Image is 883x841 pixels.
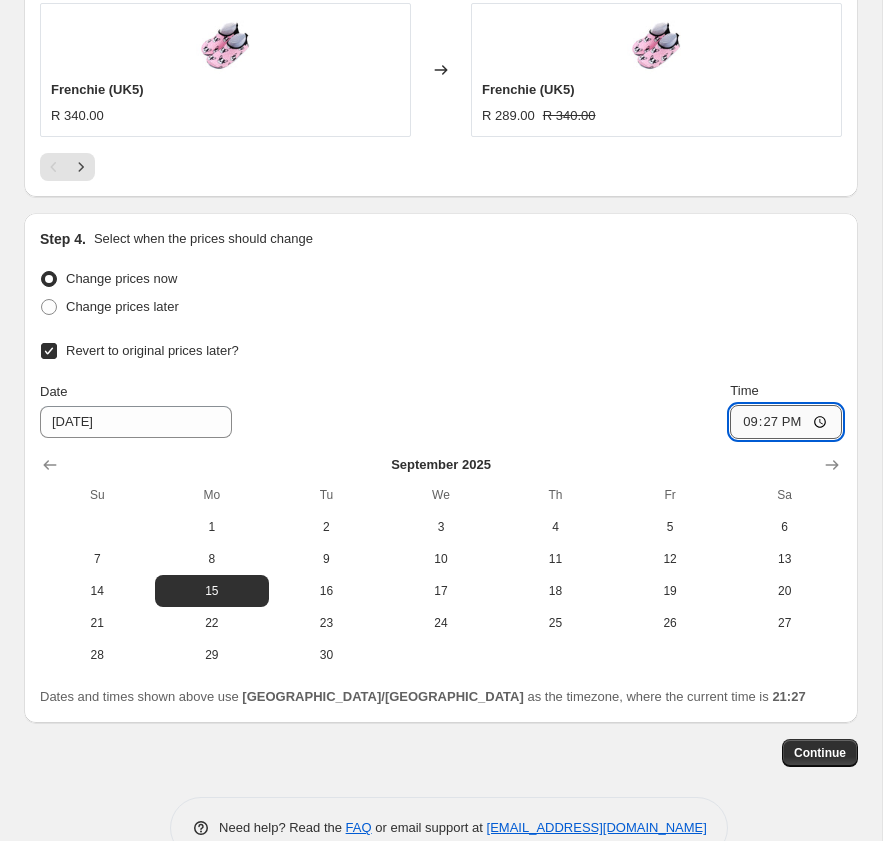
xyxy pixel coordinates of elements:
[48,583,147,599] span: 14
[40,639,155,671] button: Sunday September 28 2025
[772,689,805,704] b: 21:27
[613,543,728,575] button: Friday September 12 2025
[735,519,834,535] span: 6
[155,639,270,671] button: Monday September 29 2025
[384,607,499,639] button: Wednesday September 24 2025
[277,551,376,567] span: 9
[277,647,376,663] span: 30
[155,575,270,607] button: Monday September 15 2025
[782,739,858,767] button: Continue
[51,106,104,126] div: R 340.00
[48,487,147,503] span: Su
[392,551,491,567] span: 10
[498,479,613,511] th: Thursday
[219,820,346,835] span: Need help? Read the
[40,607,155,639] button: Sunday September 21 2025
[384,575,499,607] button: Wednesday September 17 2025
[498,511,613,543] button: Thursday September 4 2025
[735,583,834,599] span: 20
[621,519,720,535] span: 5
[506,487,605,503] span: Th
[40,406,232,438] input: 8/31/2025
[613,479,728,511] th: Friday
[506,519,605,535] span: 4
[163,519,262,535] span: 1
[277,487,376,503] span: Tu
[277,583,376,599] span: 16
[392,487,491,503] span: We
[242,689,523,704] b: [GEOGRAPHIC_DATA]/[GEOGRAPHIC_DATA]
[730,383,758,398] span: Time
[277,615,376,631] span: 23
[621,583,720,599] span: 19
[627,14,687,74] img: Kaalfoot_Frenchie_e09b292d-e965-4e03-a162-dafd17453709_80x.jpg
[506,615,605,631] span: 25
[621,615,720,631] span: 26
[727,575,842,607] button: Saturday September 20 2025
[40,479,155,511] th: Sunday
[498,607,613,639] button: Thursday September 25 2025
[506,583,605,599] span: 18
[392,615,491,631] span: 24
[269,543,384,575] button: Tuesday September 9 2025
[613,607,728,639] button: Friday September 26 2025
[277,519,376,535] span: 2
[384,479,499,511] th: Wednesday
[727,543,842,575] button: Saturday September 13 2025
[155,511,270,543] button: Monday September 1 2025
[498,543,613,575] button: Thursday September 11 2025
[613,511,728,543] button: Friday September 5 2025
[48,615,147,631] span: 21
[392,519,491,535] span: 3
[727,479,842,511] th: Saturday
[94,229,313,249] p: Select when the prices should change
[40,384,67,399] span: Date
[621,487,720,503] span: Fr
[735,551,834,567] span: 13
[40,689,806,704] span: Dates and times shown above use as the timezone, where the current time is
[40,229,86,249] h2: Step 4.
[730,405,842,439] input: 12:00
[818,451,846,479] button: Show next month, October 2025
[613,575,728,607] button: Friday September 19 2025
[498,575,613,607] button: Thursday September 18 2025
[794,745,846,761] span: Continue
[487,820,707,835] a: [EMAIL_ADDRESS][DOMAIN_NAME]
[48,647,147,663] span: 28
[163,583,262,599] span: 15
[196,14,256,74] img: Kaalfoot_Frenchie_e09b292d-e965-4e03-a162-dafd17453709_80x.jpg
[269,607,384,639] button: Tuesday September 23 2025
[40,575,155,607] button: Sunday September 14 2025
[163,551,262,567] span: 8
[66,343,239,358] span: Revert to original prices later?
[482,82,574,97] span: Frenchie (UK5)
[735,487,834,503] span: Sa
[155,543,270,575] button: Monday September 8 2025
[269,575,384,607] button: Tuesday September 16 2025
[346,820,372,835] a: FAQ
[40,153,95,181] nav: Pagination
[66,299,179,314] span: Change prices later
[384,543,499,575] button: Wednesday September 10 2025
[155,479,270,511] th: Monday
[40,543,155,575] button: Sunday September 7 2025
[269,479,384,511] th: Tuesday
[392,583,491,599] span: 17
[155,607,270,639] button: Monday September 22 2025
[163,487,262,503] span: Mo
[621,551,720,567] span: 12
[727,511,842,543] button: Saturday September 6 2025
[269,639,384,671] button: Tuesday September 30 2025
[67,153,95,181] button: Next
[48,551,147,567] span: 7
[372,820,487,835] span: or email support at
[727,607,842,639] button: Saturday September 27 2025
[163,647,262,663] span: 29
[269,511,384,543] button: Tuesday September 2 2025
[482,106,535,126] div: R 289.00
[163,615,262,631] span: 22
[506,551,605,567] span: 11
[543,106,596,126] strike: R 340.00
[735,615,834,631] span: 27
[51,82,143,97] span: Frenchie (UK5)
